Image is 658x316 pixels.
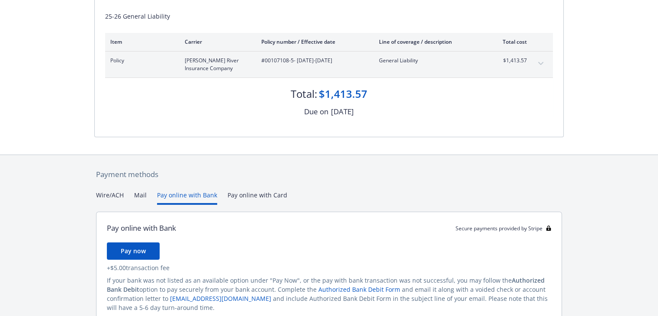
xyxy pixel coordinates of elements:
span: Policy [110,57,171,64]
div: Pay online with Bank [107,222,176,234]
span: [PERSON_NAME] River Insurance Company [185,57,247,72]
div: 25-26 General Liability [105,12,553,21]
div: Policy number / Effective date [261,38,365,45]
button: expand content [534,57,548,71]
div: Item [110,38,171,45]
div: $1,413.57 [319,87,367,101]
span: $1,413.57 [494,57,527,64]
button: Pay now [107,242,160,260]
div: Policy[PERSON_NAME] River Insurance Company#00107108-5- [DATE]-[DATE]General Liability$1,413.57ex... [105,52,553,77]
div: Due on [304,106,328,117]
button: Pay online with Card [228,190,287,205]
div: [DATE] [331,106,354,117]
span: Pay now [121,247,146,255]
div: Total cost [494,38,527,45]
div: Line of coverage / description [379,38,481,45]
button: Pay online with Bank [157,190,217,205]
div: Carrier [185,38,247,45]
button: Mail [134,190,147,205]
a: [EMAIL_ADDRESS][DOMAIN_NAME] [170,294,271,303]
div: + $5.00 transaction fee [107,263,551,272]
div: Secure payments provided by Stripe [456,225,551,232]
span: Authorized Bank Debit [107,276,545,293]
div: Total: [291,87,317,101]
a: Authorized Bank Debit Form [318,285,400,293]
span: #00107108-5 - [DATE]-[DATE] [261,57,365,64]
div: If your bank was not listed as an available option under "Pay Now", or the pay with bank transact... [107,276,551,312]
div: Payment methods [96,169,562,180]
span: General Liability [379,57,481,64]
button: Wire/ACH [96,190,124,205]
